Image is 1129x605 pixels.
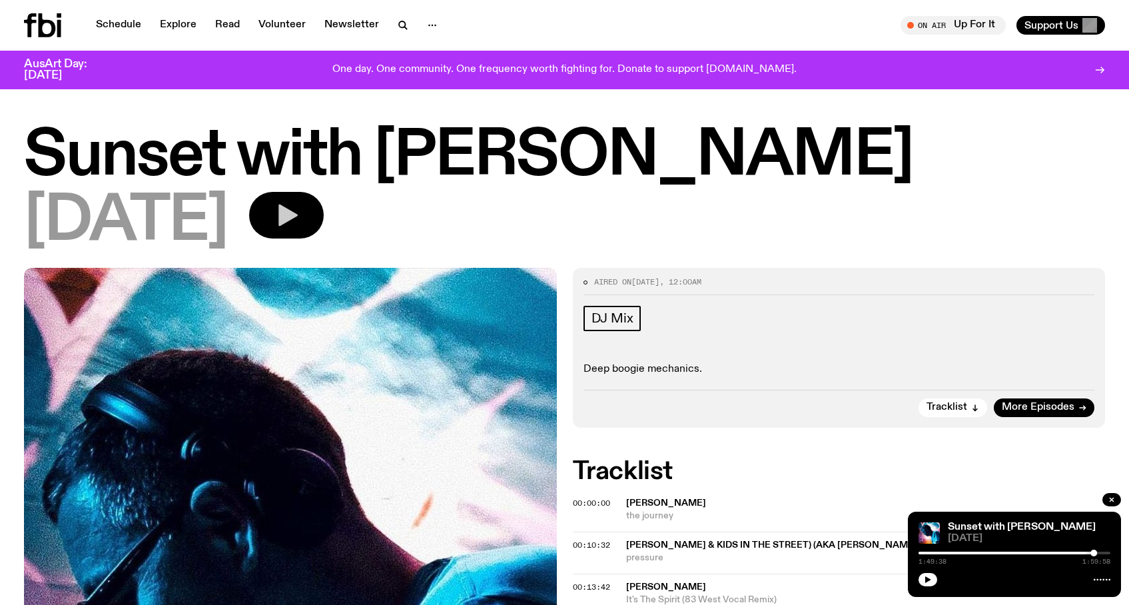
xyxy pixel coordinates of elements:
button: Tracklist [919,398,987,417]
span: Tracklist [927,402,967,412]
span: 00:00:00 [573,498,610,508]
h1: Sunset with [PERSON_NAME] [24,127,1105,187]
p: One day. One community. One frequency worth fighting for. Donate to support [DOMAIN_NAME]. [332,64,797,76]
button: 00:00:00 [573,500,610,507]
span: pressure [626,552,1106,564]
a: Explore [152,16,204,35]
p: Deep boogie mechanics. [583,363,1095,376]
span: , 12:00am [659,277,701,287]
span: [DATE] [948,534,1110,544]
button: Support Us [1016,16,1105,35]
span: [DATE] [631,277,659,287]
span: [DATE] [24,192,228,252]
span: DJ Mix [591,311,633,326]
a: Schedule [88,16,149,35]
h3: AusArt Day: [DATE] [24,59,109,81]
a: DJ Mix [583,306,641,331]
button: 00:10:32 [573,542,610,549]
span: [PERSON_NAME] [626,498,706,508]
span: Aired on [594,277,631,287]
a: Sunset with [PERSON_NAME] [948,522,1096,532]
span: 1:49:38 [919,558,946,565]
button: 00:13:42 [573,584,610,591]
button: On AirUp For It [901,16,1006,35]
span: More Episodes [1002,402,1074,412]
a: Volunteer [250,16,314,35]
a: Newsletter [316,16,387,35]
span: [PERSON_NAME] [626,582,706,592]
a: Read [207,16,248,35]
img: Simon Caldwell stands side on, looking downwards. He has headphones on. Behind him is a brightly ... [919,522,940,544]
h2: Tracklist [573,460,1106,484]
span: the journey [626,510,1106,522]
span: 00:13:42 [573,582,610,592]
a: More Episodes [994,398,1094,417]
span: [PERSON_NAME] & Kids in the Street) (aka [PERSON_NAME]) [626,540,920,550]
span: Support Us [1024,19,1078,31]
span: 1:59:58 [1082,558,1110,565]
span: 00:10:32 [573,540,610,550]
